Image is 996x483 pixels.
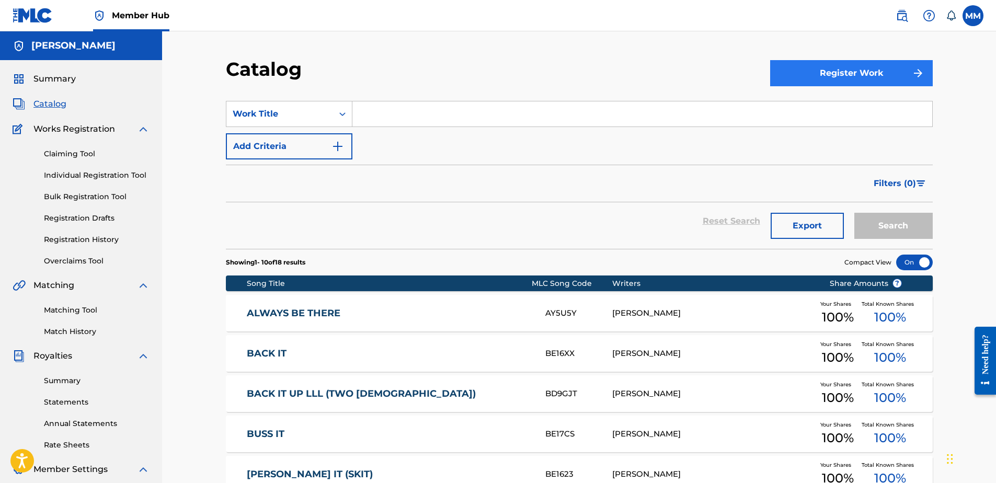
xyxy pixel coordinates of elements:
a: Match History [44,326,150,337]
span: 100 % [822,348,854,367]
a: ALWAYS BE THERE [247,307,531,319]
iframe: Resource Center [967,319,996,403]
a: Public Search [891,5,912,26]
span: Your Shares [820,300,855,308]
span: 100 % [822,429,854,447]
button: Add Criteria [226,133,352,159]
div: BD9GJT [545,388,612,400]
span: Total Known Shares [862,300,918,308]
div: AY5U5Y [545,307,612,319]
div: BE17CS [545,428,612,440]
div: [PERSON_NAME] [612,428,814,440]
div: Help [919,5,940,26]
img: Matching [13,279,26,292]
span: Matching [33,279,74,292]
a: Summary [44,375,150,386]
img: Top Rightsholder [93,9,106,22]
img: Member Settings [13,463,25,476]
span: Total Known Shares [862,340,918,348]
a: BACK IT [247,348,531,360]
span: Total Known Shares [862,381,918,388]
span: Summary [33,73,76,85]
a: SummarySummary [13,73,76,85]
span: Member Settings [33,463,108,476]
img: expand [137,463,150,476]
span: Catalog [33,98,66,110]
img: Summary [13,73,25,85]
span: Compact View [844,258,891,267]
span: Filters ( 0 ) [874,177,916,190]
img: Works Registration [13,123,26,135]
span: 100 % [874,308,906,327]
span: Total Known Shares [862,461,918,469]
a: Registration Drafts [44,213,150,224]
a: BUSS IT [247,428,531,440]
div: Drag [947,443,953,475]
span: Your Shares [820,340,855,348]
span: Member Hub [112,9,169,21]
button: Export [771,213,844,239]
span: Your Shares [820,381,855,388]
a: Matching Tool [44,305,150,316]
img: expand [137,279,150,292]
img: search [896,9,908,22]
div: Notifications [946,10,956,21]
form: Search Form [226,101,933,249]
div: [PERSON_NAME] [612,307,814,319]
a: Individual Registration Tool [44,170,150,181]
a: Bulk Registration Tool [44,191,150,202]
a: [PERSON_NAME] IT (SKIT) [247,468,531,480]
a: BACK IT UP LLL (TWO [DEMOGRAPHIC_DATA]) [247,388,531,400]
img: filter [917,180,925,187]
a: Annual Statements [44,418,150,429]
div: BE16XX [545,348,612,360]
span: Your Shares [820,421,855,429]
a: Overclaims Tool [44,256,150,267]
span: 100 % [874,388,906,407]
span: Royalties [33,350,72,362]
iframe: Chat Widget [944,433,996,483]
div: Writers [612,278,814,289]
div: [PERSON_NAME] [612,468,814,480]
div: User Menu [963,5,983,26]
button: Filters (0) [867,170,933,197]
span: Share Amounts [830,278,902,289]
span: Works Registration [33,123,115,135]
a: Rate Sheets [44,440,150,451]
a: CatalogCatalog [13,98,66,110]
span: 100 % [874,429,906,447]
span: ? [893,279,901,287]
div: MLC Song Code [532,278,612,289]
span: 100 % [822,388,854,407]
div: Work Title [233,108,327,120]
img: expand [137,350,150,362]
div: [PERSON_NAME] [612,348,814,360]
img: Catalog [13,98,25,110]
div: BE1623 [545,468,612,480]
h5: Melakhi McGruder [31,40,116,52]
img: help [923,9,935,22]
a: Registration History [44,234,150,245]
span: 100 % [874,348,906,367]
a: Statements [44,397,150,408]
span: Your Shares [820,461,855,469]
p: Showing 1 - 10 of 18 results [226,258,305,267]
div: [PERSON_NAME] [612,388,814,400]
img: expand [137,123,150,135]
img: Accounts [13,40,25,52]
div: Song Title [247,278,532,289]
a: Claiming Tool [44,148,150,159]
span: 100 % [822,308,854,327]
img: MLC Logo [13,8,53,23]
h2: Catalog [226,57,307,81]
button: Register Work [770,60,933,86]
img: Royalties [13,350,25,362]
img: 9d2ae6d4665cec9f34b9.svg [331,140,344,153]
span: Total Known Shares [862,421,918,429]
img: f7272a7cc735f4ea7f67.svg [912,67,924,79]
